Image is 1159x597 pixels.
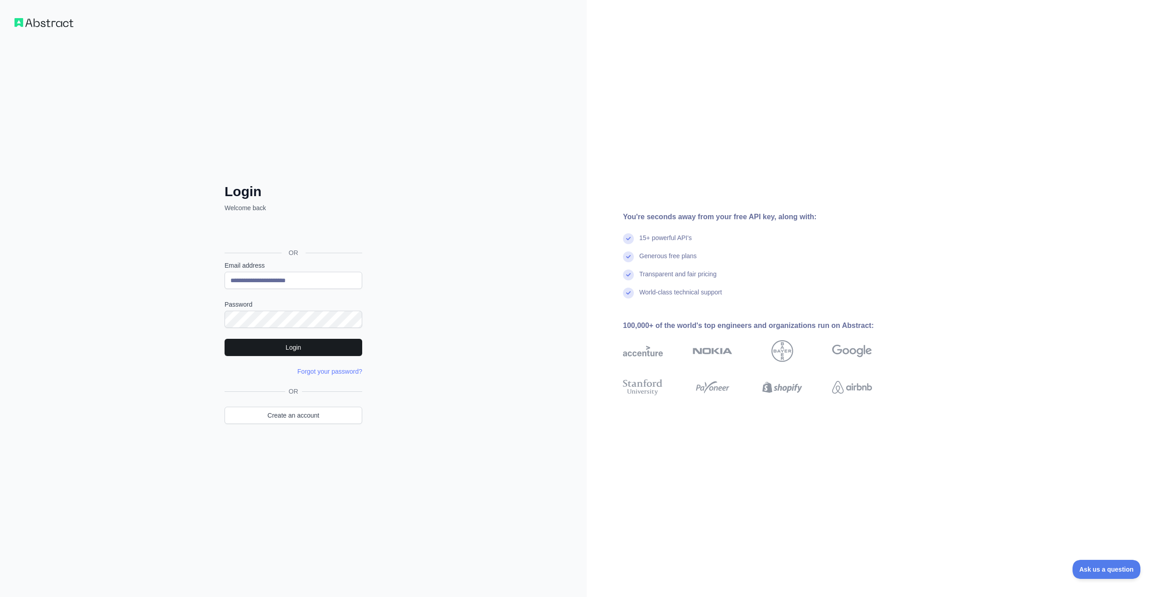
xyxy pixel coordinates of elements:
[693,377,733,397] img: payoneer
[639,251,697,270] div: Generous free plans
[623,251,634,262] img: check mark
[225,203,362,212] p: Welcome back
[832,377,872,397] img: airbnb
[14,18,73,27] img: Workflow
[225,339,362,356] button: Login
[220,222,365,242] iframe: Bouton "Se connecter avec Google"
[693,340,733,362] img: nokia
[225,261,362,270] label: Email address
[639,233,692,251] div: 15+ powerful API's
[762,377,802,397] img: shopify
[623,288,634,298] img: check mark
[639,270,717,288] div: Transparent and fair pricing
[832,340,872,362] img: google
[285,387,302,396] span: OR
[623,377,663,397] img: stanford university
[771,340,793,362] img: bayer
[1073,560,1141,579] iframe: Toggle Customer Support
[225,183,362,200] h2: Login
[225,407,362,424] a: Create an account
[282,248,306,257] span: OR
[623,233,634,244] img: check mark
[623,212,901,222] div: You're seconds away from your free API key, along with:
[225,300,362,309] label: Password
[623,340,663,362] img: accenture
[297,368,362,375] a: Forgot your password?
[623,270,634,280] img: check mark
[623,320,901,331] div: 100,000+ of the world's top engineers and organizations run on Abstract:
[639,288,722,306] div: World-class technical support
